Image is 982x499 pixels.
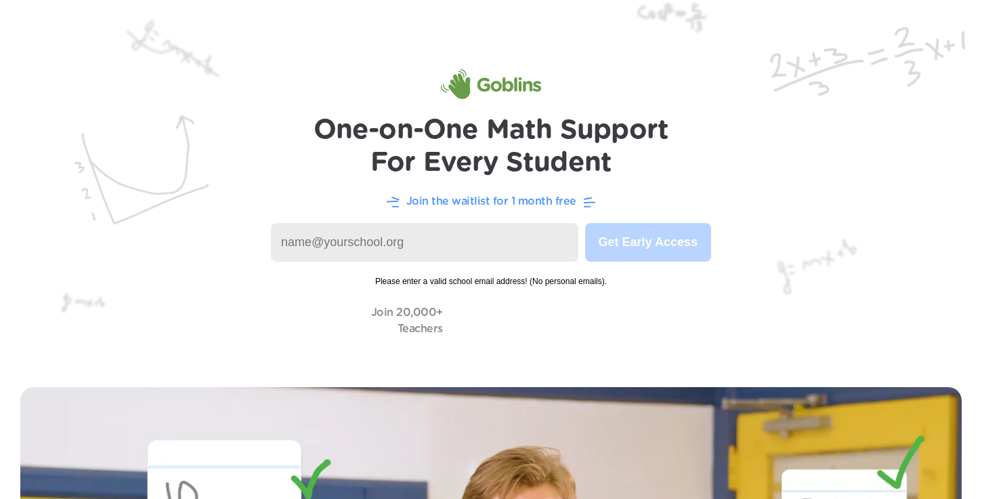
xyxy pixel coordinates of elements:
p: Join 20,000+ Teachers [371,304,443,337]
input: name@yourschool.org [271,223,578,262]
h1: One-on-One Math Support For Every Student [314,114,669,179]
p: Join the waitlist for 1 month free [406,193,576,209]
span: Please enter a valid school email address! (No personal emails). [271,262,711,287]
button: Get Early Access [585,223,711,262]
